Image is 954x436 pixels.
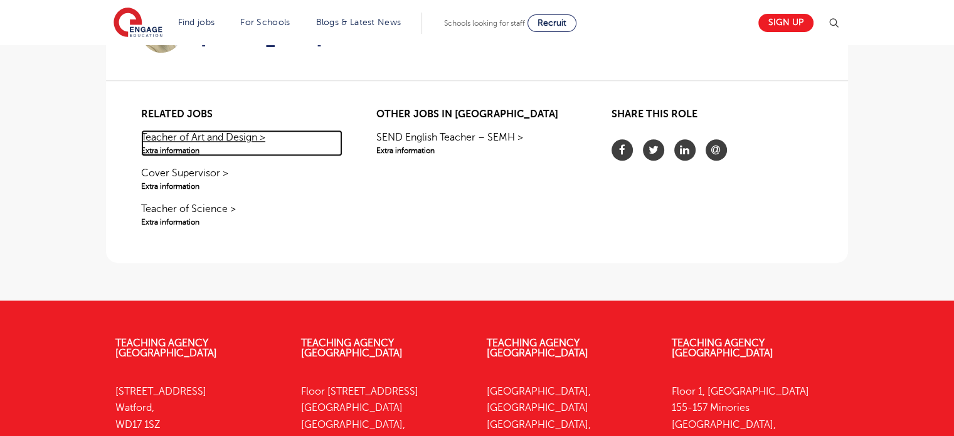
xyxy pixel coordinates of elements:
[672,338,773,359] a: Teaching Agency [GEOGRAPHIC_DATA]
[316,18,401,27] a: Blogs & Latest News
[301,338,403,359] a: Teaching Agency [GEOGRAPHIC_DATA]
[444,19,525,28] span: Schools looking for staff
[538,18,566,28] span: Recruit
[178,18,215,27] a: Find jobs
[114,8,162,39] img: Engage Education
[376,130,578,156] a: SEND English Teacher – SEMH >Extra information
[141,181,342,192] span: Extra information
[141,145,342,156] span: Extra information
[487,338,588,359] a: Teaching Agency [GEOGRAPHIC_DATA]
[141,130,342,156] a: Teacher of Art and Design >Extra information
[376,109,578,120] h2: Other jobs in [GEOGRAPHIC_DATA]
[758,14,814,32] a: Sign up
[141,166,342,192] a: Cover Supervisor >Extra information
[376,145,578,156] span: Extra information
[141,216,342,228] span: Extra information
[141,201,342,228] a: Teacher of Science >Extra information
[612,109,813,127] h2: Share this role
[141,109,342,120] h2: Related jobs
[115,338,217,359] a: Teaching Agency [GEOGRAPHIC_DATA]
[527,14,576,32] a: Recruit
[240,18,290,27] a: For Schools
